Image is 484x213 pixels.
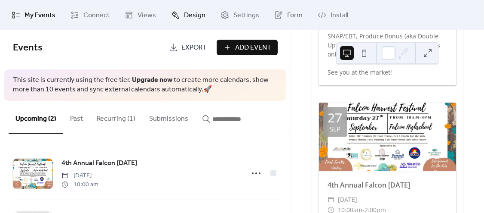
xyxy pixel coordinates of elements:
[118,3,162,27] a: Views
[61,158,137,169] span: 4th Annual Falcon [DATE]
[235,43,271,53] span: Add Event
[83,10,110,21] span: Connect
[338,194,357,205] span: [DATE]
[142,101,195,133] button: Submissions
[184,10,205,21] span: Design
[214,3,266,27] a: Settings
[13,38,43,57] span: Events
[5,3,62,27] a: My Events
[13,75,278,95] span: This site is currently using the free tier. to create more calendars, show more than 10 events an...
[328,180,410,190] a: 4th Annual Falcon [DATE]
[61,180,98,189] span: 10:00 am
[268,3,309,27] a: Form
[328,111,342,124] div: 27
[138,10,156,21] span: Views
[61,171,98,180] span: [DATE]
[64,3,116,27] a: Connect
[163,40,213,55] a: Export
[217,40,278,55] button: Add Event
[165,3,212,27] a: Design
[61,158,137,169] a: 4th Annual Falcon [DATE]
[90,101,142,133] button: Recurring (1)
[9,101,63,134] button: Upcoming (2)
[330,126,340,132] div: Sep
[311,3,355,27] a: Install
[233,10,259,21] span: Settings
[328,194,334,205] div: ​
[331,10,348,21] span: Install
[25,10,55,21] span: My Events
[63,101,90,133] button: Past
[181,43,207,53] span: Export
[287,10,303,21] span: Form
[132,73,172,87] a: Upgrade now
